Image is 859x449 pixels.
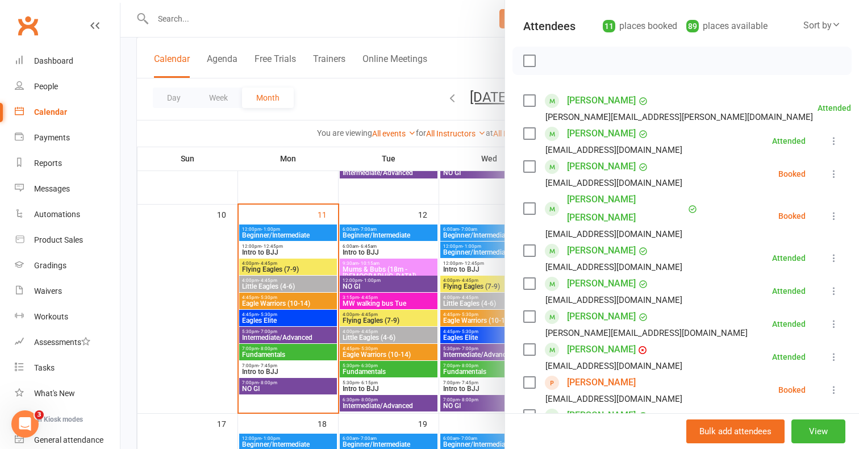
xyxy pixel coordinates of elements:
[35,410,44,419] span: 3
[567,307,636,326] a: [PERSON_NAME]
[545,392,682,406] div: [EMAIL_ADDRESS][DOMAIN_NAME]
[34,82,58,91] div: People
[567,242,636,260] a: [PERSON_NAME]
[15,330,120,355] a: Assessments
[545,176,682,190] div: [EMAIL_ADDRESS][DOMAIN_NAME]
[772,320,806,328] div: Attended
[545,326,748,340] div: [PERSON_NAME][EMAIL_ADDRESS][DOMAIN_NAME]
[523,18,576,34] div: Attendees
[34,338,90,347] div: Assessments
[803,18,841,33] div: Sort by
[15,253,120,278] a: Gradings
[545,143,682,157] div: [EMAIL_ADDRESS][DOMAIN_NAME]
[34,435,103,444] div: General attendance
[34,389,75,398] div: What's New
[34,286,62,296] div: Waivers
[778,386,806,394] div: Booked
[545,260,682,275] div: [EMAIL_ADDRESS][DOMAIN_NAME]
[34,363,55,372] div: Tasks
[15,304,120,330] a: Workouts
[603,20,615,32] div: 11
[15,278,120,304] a: Waivers
[545,293,682,307] div: [EMAIL_ADDRESS][DOMAIN_NAME]
[686,18,768,34] div: places available
[15,202,120,227] a: Automations
[34,210,80,219] div: Automations
[778,212,806,220] div: Booked
[15,381,120,406] a: What's New
[34,107,67,117] div: Calendar
[567,124,636,143] a: [PERSON_NAME]
[34,56,73,65] div: Dashboard
[15,176,120,202] a: Messages
[34,184,70,193] div: Messages
[778,170,806,178] div: Booked
[772,137,806,145] div: Attended
[15,48,120,74] a: Dashboard
[567,373,636,392] a: [PERSON_NAME]
[34,159,62,168] div: Reports
[772,287,806,295] div: Attended
[15,125,120,151] a: Payments
[34,133,70,142] div: Payments
[545,227,682,242] div: [EMAIL_ADDRESS][DOMAIN_NAME]
[15,355,120,381] a: Tasks
[15,74,120,99] a: People
[567,92,636,110] a: [PERSON_NAME]
[686,20,699,32] div: 89
[34,312,68,321] div: Workouts
[567,157,636,176] a: [PERSON_NAME]
[791,419,845,443] button: View
[772,254,806,262] div: Attended
[34,261,66,270] div: Gradings
[545,110,813,124] div: [PERSON_NAME][EMAIL_ADDRESS][PERSON_NAME][DOMAIN_NAME]
[34,235,83,244] div: Product Sales
[11,410,39,438] iframe: Intercom live chat
[603,18,677,34] div: places booked
[818,104,851,112] div: Attended
[545,359,682,373] div: [EMAIL_ADDRESS][DOMAIN_NAME]
[567,406,636,425] a: [PERSON_NAME]
[567,275,636,293] a: [PERSON_NAME]
[686,419,785,443] button: Bulk add attendees
[567,340,636,359] a: [PERSON_NAME]
[14,11,42,40] a: Clubworx
[15,227,120,253] a: Product Sales
[567,190,685,227] a: [PERSON_NAME] [PERSON_NAME]
[15,99,120,125] a: Calendar
[772,353,806,361] div: Attended
[15,151,120,176] a: Reports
